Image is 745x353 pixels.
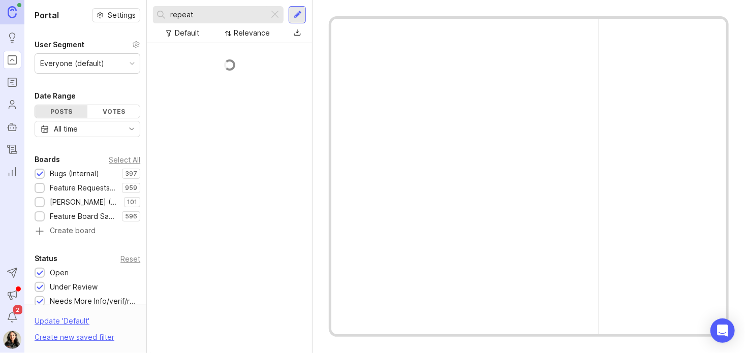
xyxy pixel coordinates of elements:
button: Settings [92,8,140,22]
div: Votes [87,105,140,118]
div: Date Range [35,90,76,102]
div: Create new saved filter [35,332,114,343]
a: Create board [35,227,140,236]
p: 397 [125,170,137,178]
button: Send to Autopilot [3,264,21,282]
div: Everyone (default) [40,58,104,69]
div: Update ' Default ' [35,315,89,332]
a: Portal [3,51,21,69]
div: Needs More Info/verif/repro [50,296,135,307]
svg: toggle icon [123,125,140,133]
div: Open [50,267,69,278]
div: Relevance [234,27,270,39]
a: Users [3,95,21,114]
a: Roadmaps [3,73,21,91]
img: Canny Home [8,6,17,18]
div: All time [54,123,78,135]
button: Notifications [3,308,21,327]
div: Under Review [50,281,98,293]
p: 959 [125,184,137,192]
a: Autopilot [3,118,21,136]
div: Status [35,252,57,265]
div: Posts [35,105,87,118]
div: Default [175,27,199,39]
img: Ysabelle Eugenio [3,331,21,349]
a: Changelog [3,140,21,158]
div: [PERSON_NAME] (Public) [50,197,119,208]
span: 2 [13,305,22,314]
a: Ideas [3,28,21,47]
span: Settings [108,10,136,20]
h1: Portal [35,9,59,21]
button: Announcements [3,286,21,304]
div: User Segment [35,39,84,51]
div: Open Intercom Messenger [710,318,735,343]
a: Reporting [3,163,21,181]
div: Select All [109,157,140,163]
input: Search... [170,9,265,20]
p: 101 [127,198,137,206]
div: Bugs (Internal) [50,168,99,179]
div: Reset [120,256,140,262]
p: 596 [125,212,137,220]
div: Feature Board Sandbox [DATE] [50,211,117,222]
div: Boards [35,153,60,166]
div: Feature Requests (Internal) [50,182,117,194]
